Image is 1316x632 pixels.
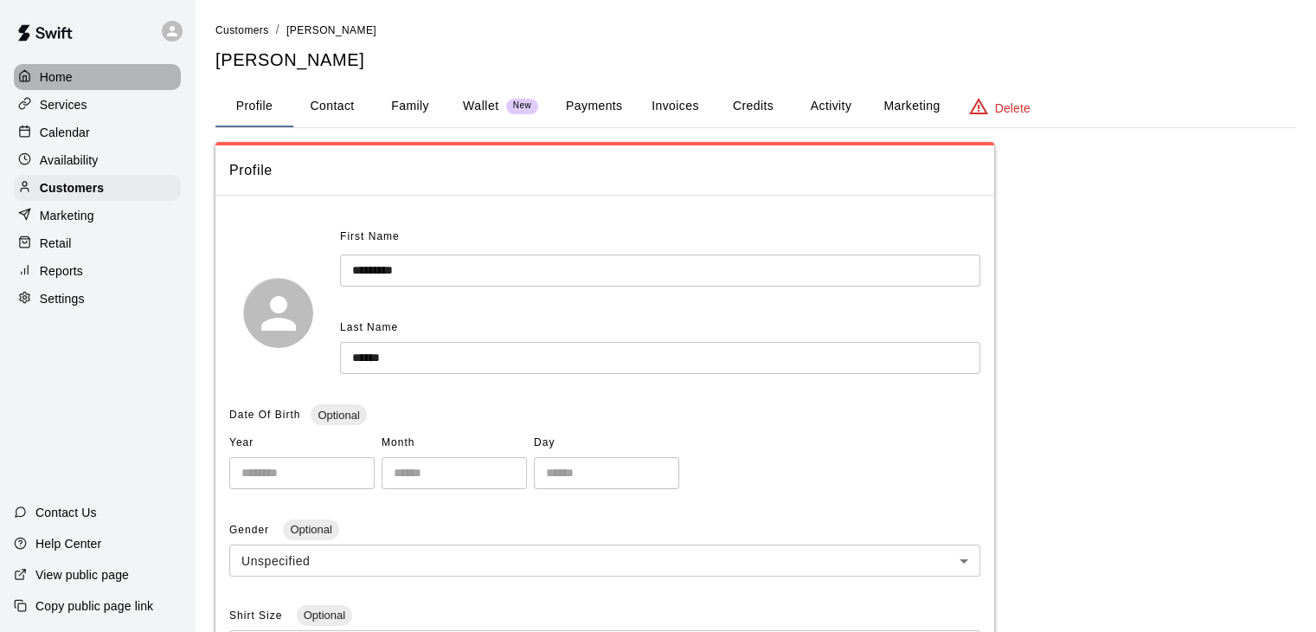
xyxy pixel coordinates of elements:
[552,86,636,127] button: Payments
[14,203,181,229] a: Marketing
[311,409,366,422] span: Optional
[714,86,792,127] button: Credits
[40,152,99,169] p: Availability
[14,64,181,90] a: Home
[40,68,73,86] p: Home
[371,86,449,127] button: Family
[297,609,352,622] span: Optional
[35,597,153,615] p: Copy public page link
[215,48,1295,72] h5: [PERSON_NAME]
[229,524,273,536] span: Gender
[40,290,85,307] p: Settings
[14,258,181,284] a: Reports
[215,23,269,36] a: Customers
[229,429,375,457] span: Year
[995,100,1030,117] p: Delete
[35,566,129,584] p: View public page
[636,86,714,127] button: Invoices
[215,86,293,127] button: Profile
[463,97,499,115] p: Wallet
[229,545,980,577] div: Unspecified
[14,147,181,173] a: Availability
[340,321,398,333] span: Last Name
[293,86,371,127] button: Contact
[229,409,300,421] span: Date Of Birth
[506,100,538,112] span: New
[14,286,181,312] a: Settings
[534,429,679,457] span: Day
[40,179,104,197] p: Customers
[40,235,72,252] p: Retail
[382,429,527,457] span: Month
[215,86,1295,127] div: basic tabs example
[215,21,1295,40] nav: breadcrumb
[283,523,338,536] span: Optional
[276,21,279,39] li: /
[870,86,953,127] button: Marketing
[14,175,181,201] a: Customers
[340,223,400,251] span: First Name
[35,504,97,521] p: Contact Us
[14,230,181,256] a: Retail
[229,159,980,182] span: Profile
[40,207,94,224] p: Marketing
[40,96,87,113] p: Services
[14,119,181,145] a: Calendar
[286,24,376,36] span: [PERSON_NAME]
[35,535,101,552] p: Help Center
[215,24,269,36] span: Customers
[14,92,181,118] a: Services
[40,124,90,141] p: Calendar
[40,262,83,280] p: Reports
[229,609,286,622] span: Shirt Size
[792,86,870,127] button: Activity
